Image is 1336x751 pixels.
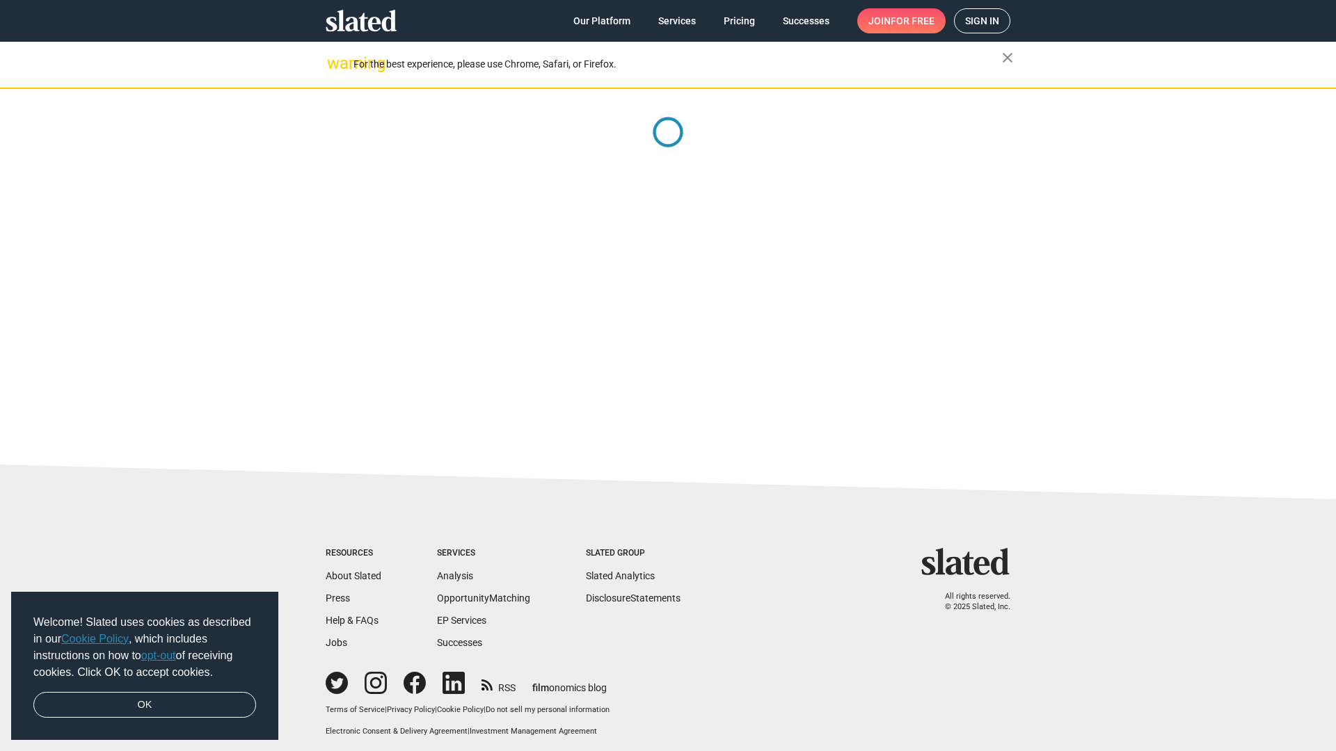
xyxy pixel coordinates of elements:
[586,570,655,581] a: Slated Analytics
[573,8,630,33] span: Our Platform
[930,592,1010,612] p: All rights reserved. © 2025 Slated, Inc.
[141,649,176,661] a: opt-out
[385,705,387,714] span: |
[532,670,607,695] a: filmonomics blog
[353,55,1002,74] div: For the best experience, please use Chrome, Safari, or Firefox.
[437,548,530,559] div: Services
[891,8,935,33] span: for free
[484,705,486,714] span: |
[868,8,935,33] span: Join
[326,615,379,626] a: Help & FAQs
[954,8,1010,33] a: Sign in
[999,49,1016,66] mat-icon: close
[586,548,681,559] div: Slated Group
[326,637,347,648] a: Jobs
[327,55,344,72] mat-icon: warning
[468,727,470,736] span: |
[11,592,278,741] div: cookieconsent
[61,633,129,645] a: Cookie Policy
[326,592,350,604] a: Press
[33,614,256,681] span: Welcome! Slated uses cookies as described in our , which includes instructions on how to of recei...
[437,570,473,581] a: Analysis
[326,727,468,736] a: Electronic Consent & Delivery Agreement
[482,673,516,695] a: RSS
[33,692,256,718] a: dismiss cookie message
[713,8,766,33] a: Pricing
[532,682,549,693] span: film
[965,9,999,33] span: Sign in
[486,705,610,716] button: Do not sell my personal information
[387,705,435,714] a: Privacy Policy
[326,548,381,559] div: Resources
[435,705,437,714] span: |
[437,592,530,604] a: OpportunityMatching
[586,592,681,604] a: DisclosureStatements
[783,8,829,33] span: Successes
[437,705,484,714] a: Cookie Policy
[437,615,486,626] a: EP Services
[772,8,841,33] a: Successes
[437,637,482,648] a: Successes
[857,8,946,33] a: Joinfor free
[724,8,755,33] span: Pricing
[326,705,385,714] a: Terms of Service
[658,8,696,33] span: Services
[562,8,642,33] a: Our Platform
[470,727,597,736] a: Investment Management Agreement
[647,8,707,33] a: Services
[326,570,381,581] a: About Slated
